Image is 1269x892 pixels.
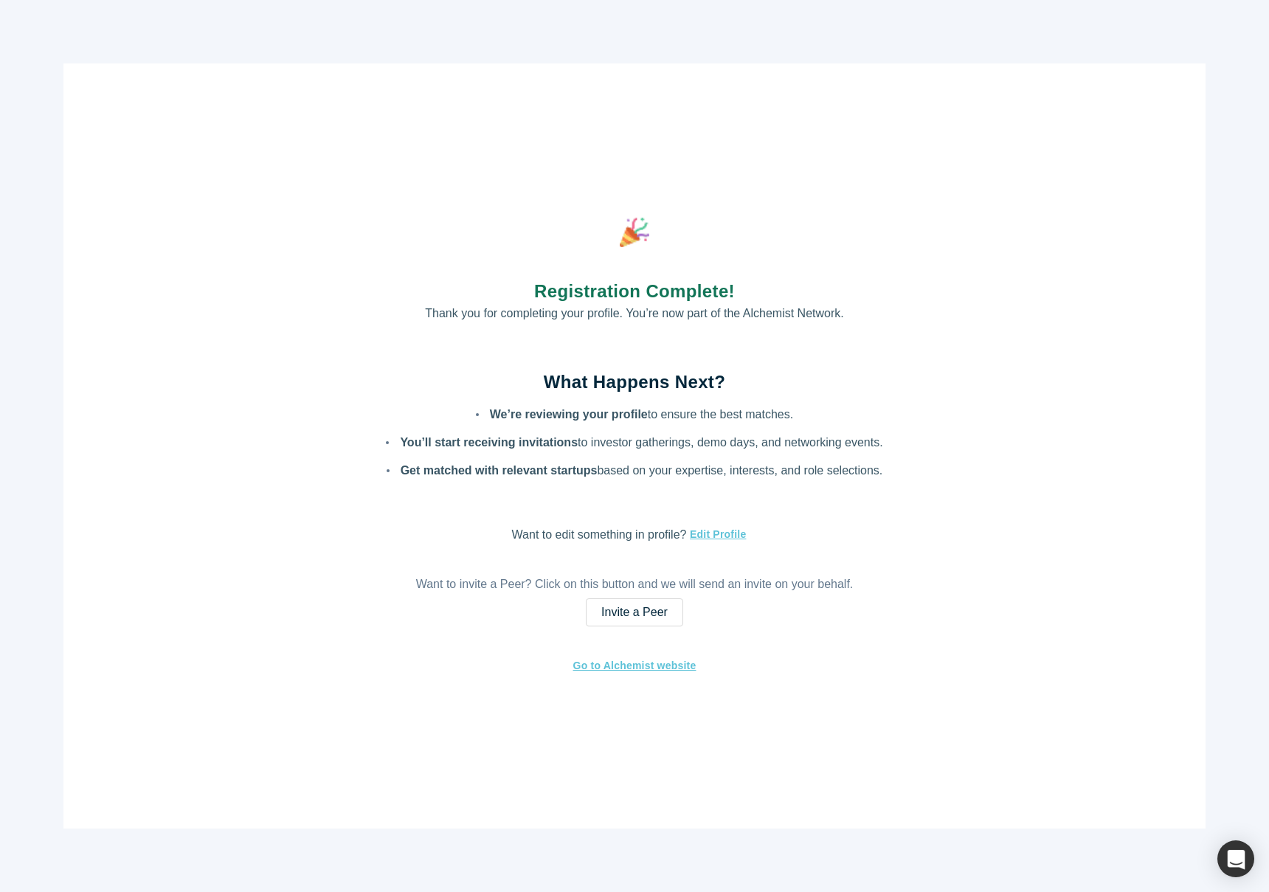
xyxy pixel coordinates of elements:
[425,305,843,322] p: Thank you for completing your profile. You’re now part of the Alchemist Network.
[401,464,883,477] p: based on your expertise, interests, and role selections.
[416,575,854,593] p: Want to invite a Peer? Click on this button and we will send an invite on your behalf.
[401,464,598,477] strong: Get matched with relevant startups
[686,526,747,543] button: Edit Profile
[400,436,578,449] strong: You’ll start receiving invitations
[620,218,649,247] img: party popper
[586,598,683,626] a: Invite a Peer
[386,369,882,395] h2: What Happens Next?
[490,408,648,421] strong: We’re reviewing your profile
[400,436,882,449] p: to investor gatherings, demo days, and networking events.
[490,408,793,421] p: to ensure the best matches.
[512,526,758,544] p: Want to edit something in profile?
[573,657,697,674] a: Go to Alchemist website
[425,278,843,305] h1: Registration Complete!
